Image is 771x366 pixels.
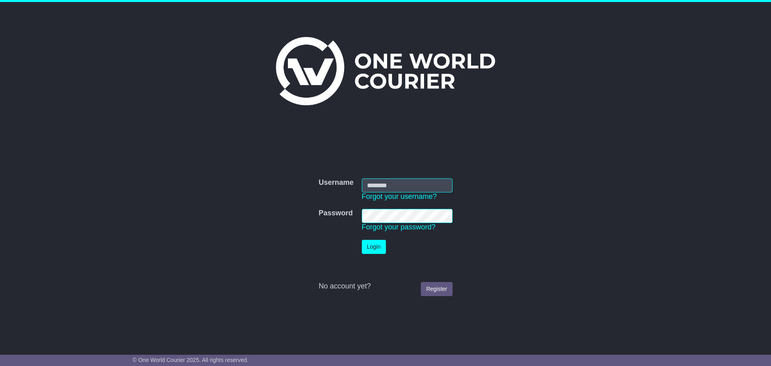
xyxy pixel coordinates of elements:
a: Forgot your username? [362,192,437,200]
a: Register [421,282,452,296]
label: Password [318,209,353,218]
div: No account yet? [318,282,452,291]
label: Username [318,178,353,187]
button: Login [362,240,386,254]
a: Forgot your password? [362,223,436,231]
span: © One World Courier 2025. All rights reserved. [133,357,249,363]
img: One World [276,37,495,105]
